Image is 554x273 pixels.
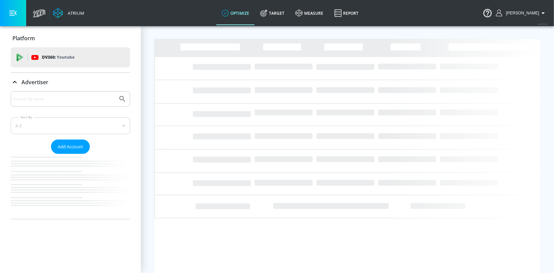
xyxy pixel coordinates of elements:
span: v 4.25.4 [538,22,547,26]
a: Report [329,1,364,25]
span: login as: rebecca.streightiff@zefr.com [503,11,539,15]
p: Youtube [57,54,74,61]
a: Target [255,1,290,25]
button: Open Resource Center [478,3,497,22]
button: [PERSON_NAME] [496,9,547,17]
div: Atrium [65,10,84,16]
p: DV360: [42,54,74,61]
p: Platform [12,35,35,42]
div: Platform [11,29,130,48]
div: Advertiser [11,91,130,219]
a: Atrium [53,8,84,18]
button: Add Account [51,140,90,154]
nav: list of Advertiser [11,154,130,219]
div: Advertiser [11,73,130,92]
p: Advertiser [21,78,48,86]
a: optimize [216,1,255,25]
div: DV360: Youtube [11,47,130,67]
label: Sort By [19,115,34,119]
a: measure [290,1,329,25]
input: Search by name [13,95,115,103]
div: A-Z [11,117,130,134]
span: Add Account [58,143,83,151]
